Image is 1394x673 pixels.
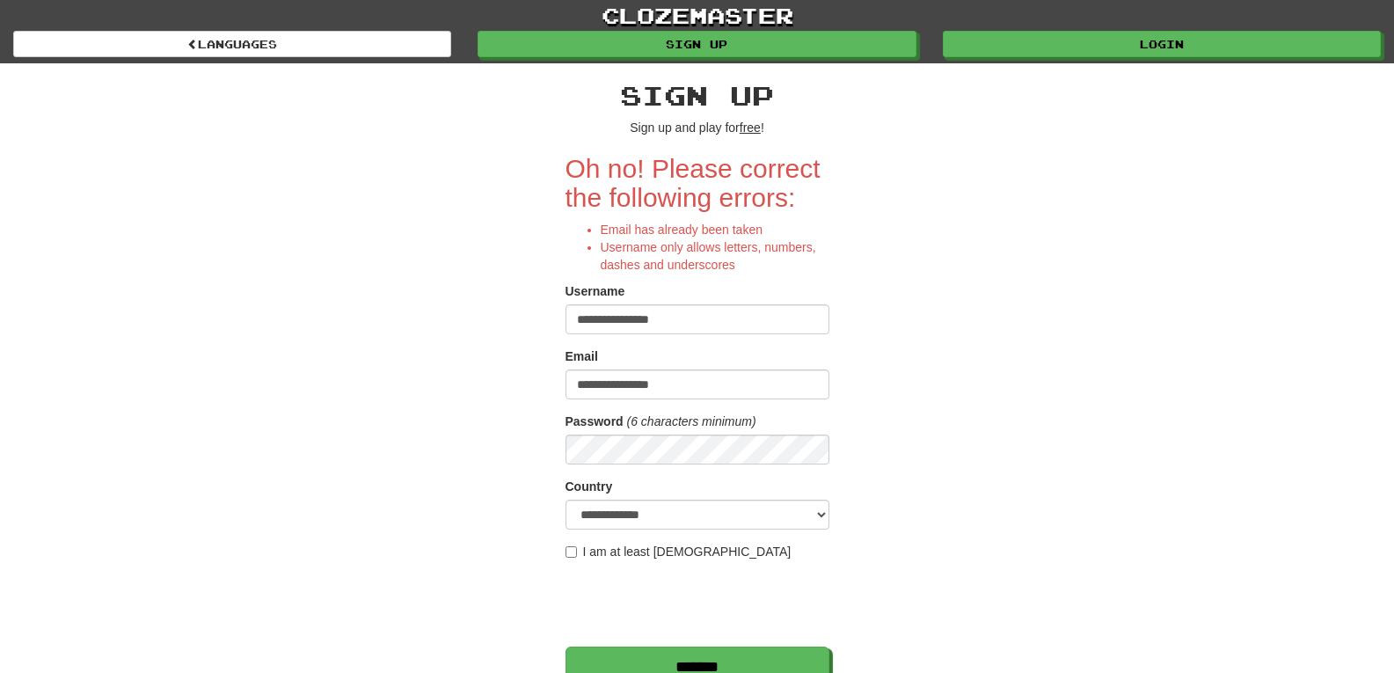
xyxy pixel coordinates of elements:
[566,569,833,638] iframe: reCAPTCHA
[566,154,829,212] h2: Oh no! Please correct the following errors:
[740,121,761,135] u: free
[566,478,613,495] label: Country
[566,119,829,136] p: Sign up and play for !
[601,221,829,238] li: Email has already been taken
[627,414,756,428] em: (6 characters minimum)
[943,31,1381,57] a: Login
[13,31,451,57] a: Languages
[566,546,577,558] input: I am at least [DEMOGRAPHIC_DATA]
[566,543,792,560] label: I am at least [DEMOGRAPHIC_DATA]
[566,413,624,430] label: Password
[566,282,625,300] label: Username
[478,31,916,57] a: Sign up
[566,347,598,365] label: Email
[566,81,829,110] h2: Sign up
[601,238,829,274] li: Username only allows letters, numbers, dashes and underscores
